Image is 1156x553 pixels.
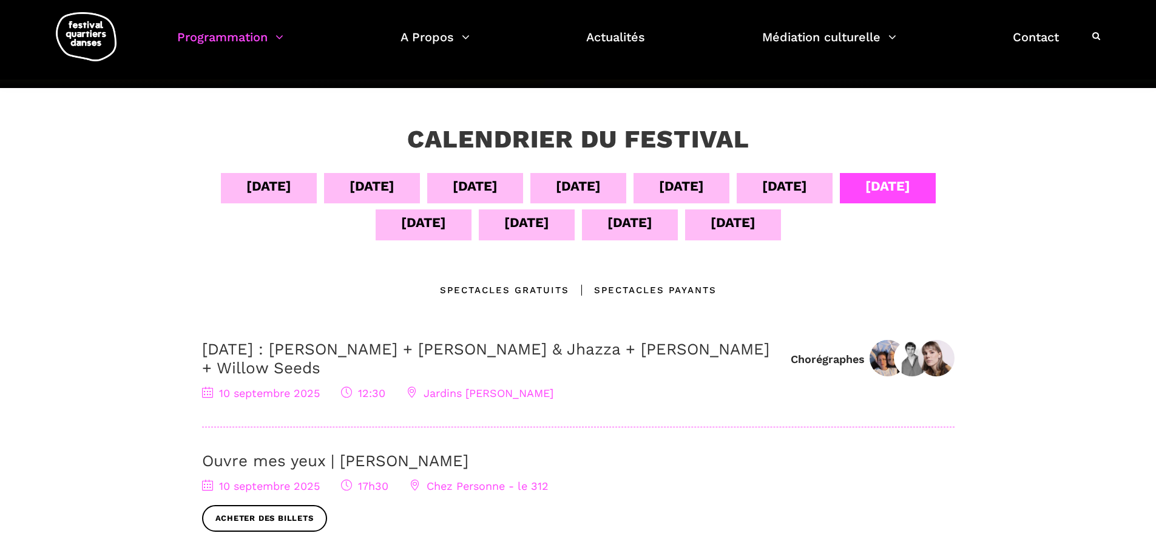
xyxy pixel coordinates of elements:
div: [DATE] [504,212,549,233]
span: 17h30 [341,480,388,492]
span: Chez Personne - le 312 [410,480,549,492]
div: Spectacles gratuits [440,283,569,297]
img: Lara Haikal & Joanna Simon [870,340,906,376]
h3: Calendrier du festival [407,124,749,155]
span: 10 septembre 2025 [202,480,320,492]
a: Programmation [177,27,283,63]
a: A Propos [401,27,470,63]
a: Actualités [586,27,645,63]
div: [DATE] [401,212,446,233]
div: Spectacles Payants [569,283,717,297]
div: [DATE] [246,175,291,197]
div: [DATE] [350,175,394,197]
a: Acheter des billets [202,505,327,532]
span: 10 septembre 2025 [202,387,320,399]
a: Contact [1013,27,1059,63]
div: [DATE] [762,175,807,197]
img: Vincent Lacasse [894,340,930,376]
a: Ouvre mes yeux | [PERSON_NAME] [202,452,468,470]
div: Chorégraphes [791,352,865,366]
a: Médiation culturelle [762,27,896,63]
div: [DATE] [453,175,498,197]
div: [DATE] [865,175,910,197]
div: [DATE] [711,212,755,233]
div: [DATE] [659,175,704,197]
span: Jardins [PERSON_NAME] [407,387,553,399]
img: logo-fqd-med [56,12,117,61]
img: Anna Vauquier [918,340,955,376]
div: [DATE] [607,212,652,233]
div: [DATE] [556,175,601,197]
a: [DATE] : [PERSON_NAME] + [PERSON_NAME] & Jhazza + [PERSON_NAME] + Willow Seeds [202,340,769,377]
span: 12:30 [341,387,385,399]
